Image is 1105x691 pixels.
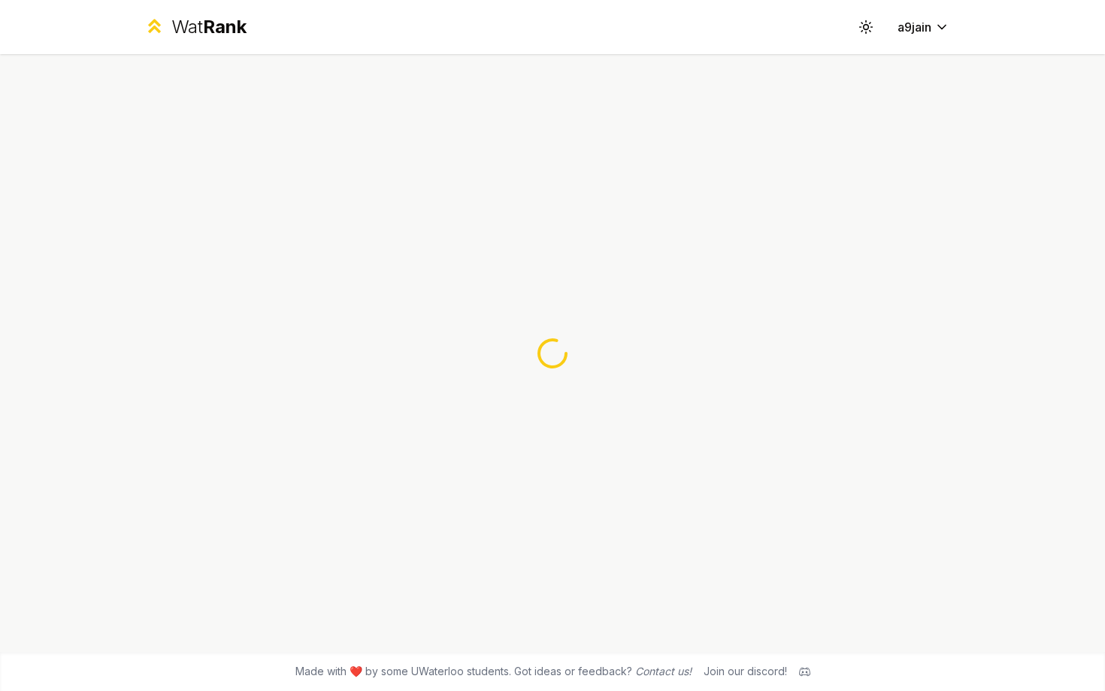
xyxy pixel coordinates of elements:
span: a9jain [898,18,931,36]
button: a9jain [886,14,961,41]
div: Wat [171,15,247,39]
a: WatRank [144,15,247,39]
div: Join our discord! [704,664,787,679]
span: Made with ❤️ by some UWaterloo students. Got ideas or feedback? [295,664,692,679]
span: Rank [203,16,247,38]
a: Contact us! [635,665,692,677]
